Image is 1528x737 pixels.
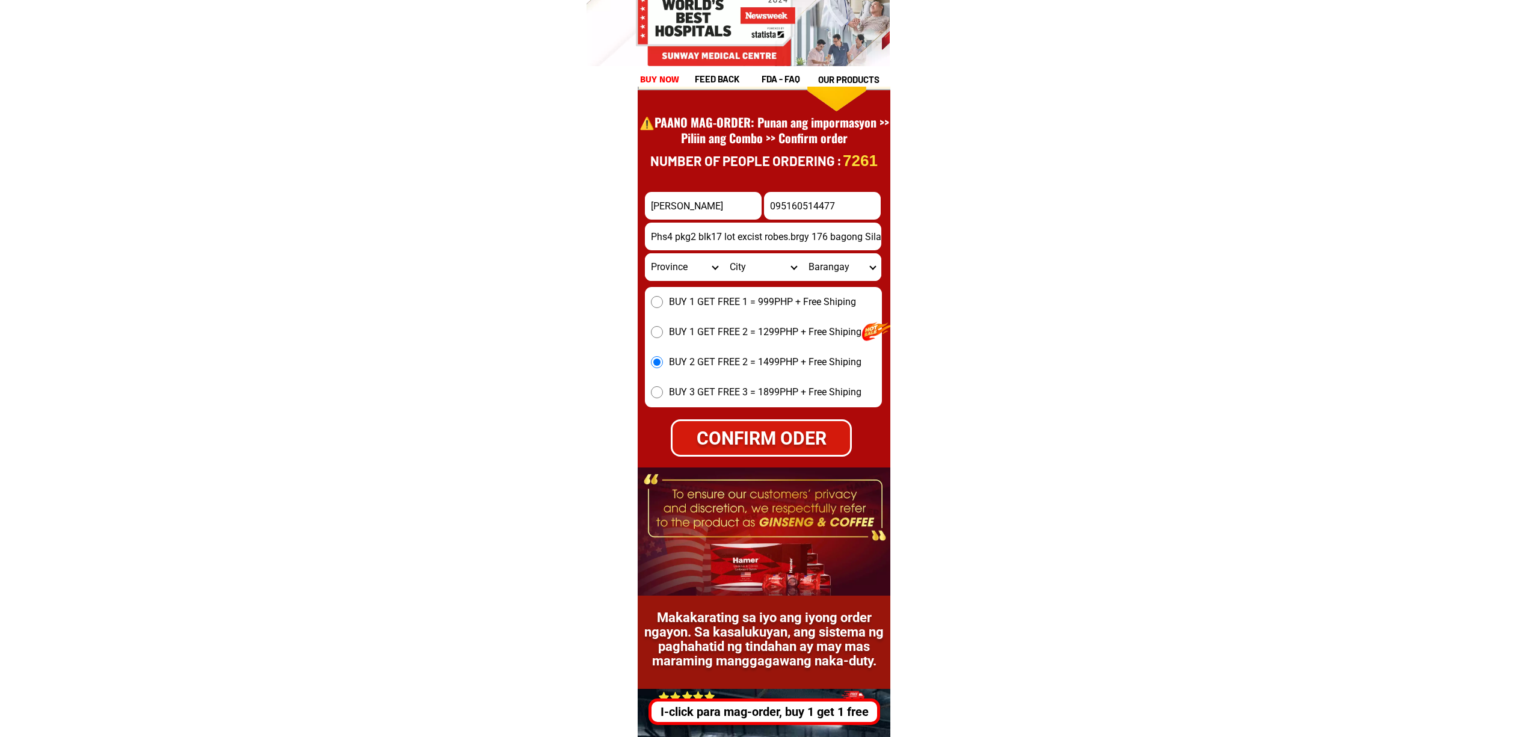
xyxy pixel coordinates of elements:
[665,423,858,452] div: CONFIRM ODER
[645,223,881,250] input: Input address
[844,151,877,170] p: 7261
[651,326,663,338] input: BUY 1 GET FREE 2 = 1299PHP + Free Shiping
[638,72,682,88] h1: buy now
[651,386,663,398] input: BUY 3 GET FREE 3 = 1899PHP + Free Shiping
[645,192,762,220] input: Input full_name
[644,611,884,669] h1: Makakarating sa iyo ang iyong order ngayon. Sa kasalukuyan, ang sistema ng paghahatid ng tindahan...
[650,703,875,721] div: I-click para mag-order, buy 1 get 1 free
[651,296,663,308] input: BUY 1 GET FREE 1 = 999PHP + Free Shiping
[645,253,724,281] select: Select province
[669,325,861,339] span: BUY 1 GET FREE 2 = 1299PHP + Free Shiping
[651,356,663,368] input: BUY 2 GET FREE 2 = 1499PHP + Free Shiping
[818,73,889,87] h1: our products
[764,192,881,220] input: Input phone_number
[724,253,803,281] select: Select district
[695,72,760,86] h1: feed back
[762,72,829,86] h1: fda - FAQ
[669,385,861,399] span: BUY 3 GET FREE 3 = 1899PHP + Free Shiping
[639,114,889,161] h1: ⚠️️PAANO MAG-ORDER: Punan ang impormasyon >> Piliin ang Combo >> Confirm order
[669,295,856,309] span: BUY 1 GET FREE 1 = 999PHP + Free Shiping
[803,253,881,281] select: Select commune
[669,355,861,369] span: BUY 2 GET FREE 2 = 1499PHP + Free Shiping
